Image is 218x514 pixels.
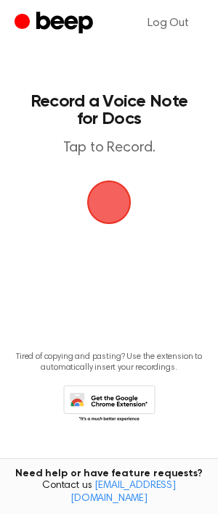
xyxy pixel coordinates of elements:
p: Tap to Record. [26,139,192,157]
p: Tired of copying and pasting? Use the extension to automatically insert your recordings. [12,352,206,373]
span: Contact us [9,480,209,505]
a: Beep [15,9,97,38]
img: Beep Logo [87,181,131,224]
h1: Record a Voice Note for Docs [26,93,192,128]
a: [EMAIL_ADDRESS][DOMAIN_NAME] [70,481,176,504]
a: Log Out [133,6,203,41]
